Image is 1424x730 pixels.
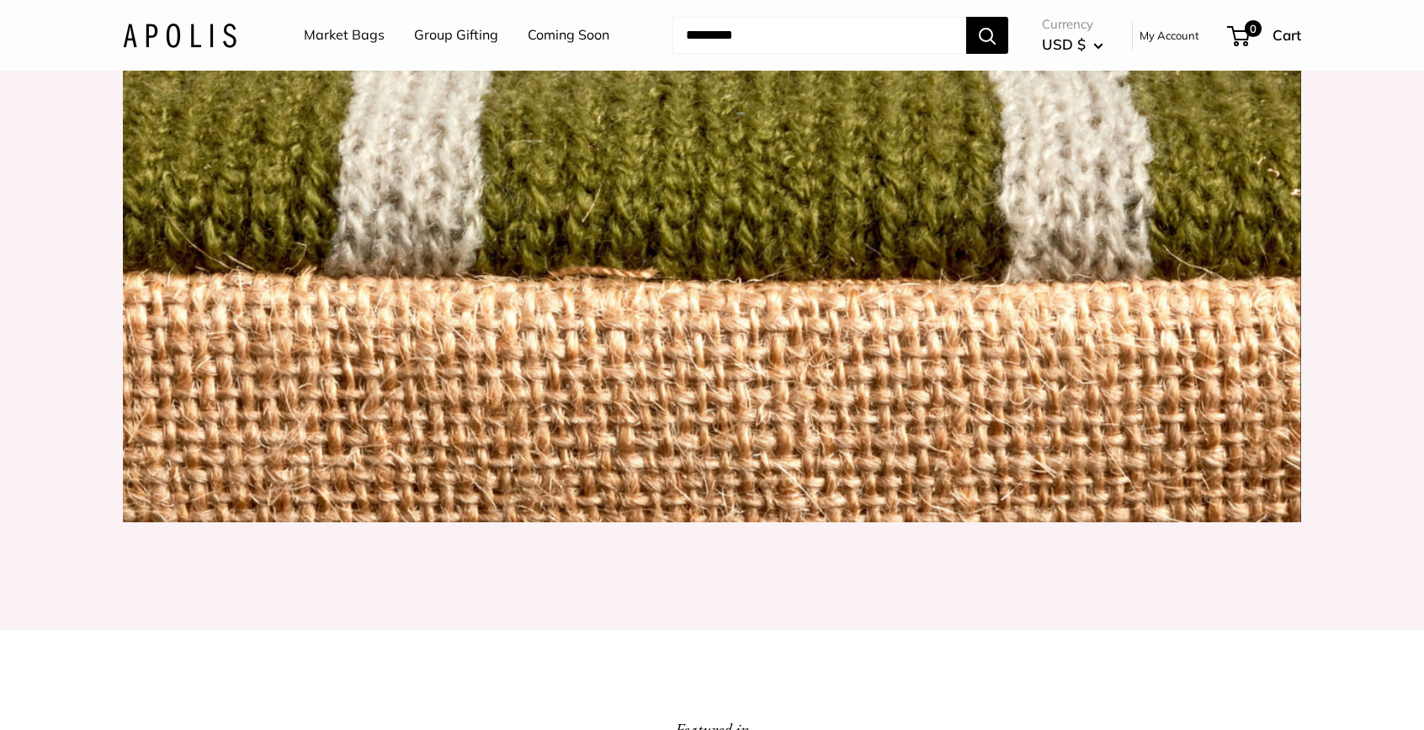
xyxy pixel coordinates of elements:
[528,23,609,48] a: Coming Soon
[1042,13,1103,36] span: Currency
[123,23,236,47] img: Apolis
[1140,25,1199,45] a: My Account
[1245,20,1262,37] span: 0
[1229,22,1301,49] a: 0 Cart
[1042,35,1086,53] span: USD $
[1042,31,1103,58] button: USD $
[304,23,385,48] a: Market Bags
[414,23,498,48] a: Group Gifting
[672,17,966,54] input: Search...
[1273,26,1301,44] span: Cart
[966,17,1008,54] button: Search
